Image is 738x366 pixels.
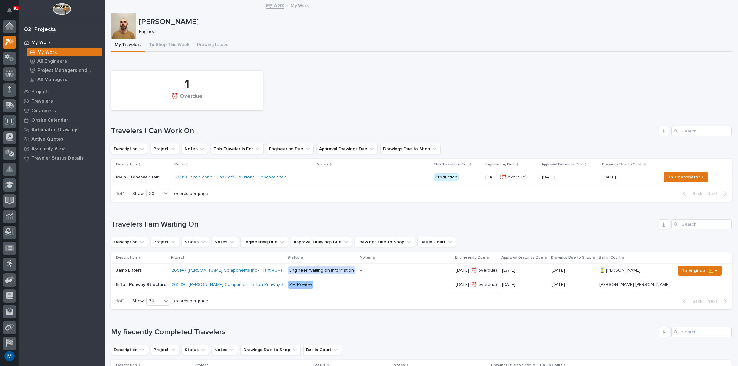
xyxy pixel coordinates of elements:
[111,263,732,278] tr: Jamb LiftersJamb Lifters 26514 - [PERSON_NAME] Components Inc - Plant 45 - (2) Hyperlite ¼ ton br...
[485,175,537,180] p: [DATE] (⏰ overdue)
[303,345,342,355] button: Ball in Court
[456,266,498,273] p: [DATE] (⏰ overdue)
[122,77,252,93] div: 1
[603,173,617,180] p: [DATE]
[31,89,50,95] p: Projects
[31,156,84,161] p: Traveler Status Details
[19,106,105,115] a: Customers
[542,175,598,180] p: [DATE]
[139,17,729,27] p: [PERSON_NAME]
[139,29,727,35] p: Engineer
[147,298,162,305] div: 30
[3,350,16,363] button: users-avatar
[19,87,105,96] a: Projects
[355,237,415,247] button: Drawings Due to Shop
[671,219,732,229] input: Search
[434,173,459,181] div: Production
[501,254,543,261] p: Approval Drawings Due
[240,237,288,247] button: Engineering Due
[111,237,148,247] button: Description
[671,327,732,337] input: Search
[132,191,144,196] p: Show
[151,345,179,355] button: Project
[707,191,721,196] span: Next
[116,281,168,287] p: 5 Ton Runway Structure
[145,39,193,52] button: To Shop This Week
[111,345,148,355] button: Description
[52,3,71,15] img: Workspace Logo
[116,266,143,273] p: Jamb Lifters
[212,237,238,247] button: Notes
[182,237,209,247] button: Status
[111,170,732,184] tr: Main - Tenaska Stair26813 - Stair Zone - Gas Path Solutions - Tenaska Stair - Production[DATE] (⏰...
[19,96,105,106] a: Travelers
[455,254,485,261] p: Engineering Due
[678,299,705,304] button: Back
[316,144,378,154] button: Approval Drawings Due
[24,26,56,33] div: 02. Projects
[111,39,145,52] button: My Travelers
[689,299,702,304] span: Back
[599,281,671,287] p: [PERSON_NAME] [PERSON_NAME]
[360,268,362,273] div: -
[116,161,137,168] p: Description
[417,237,456,247] button: Ball in Court
[689,191,702,196] span: Back
[31,118,68,123] p: Onsite Calendar
[111,144,148,154] button: Description
[671,126,732,136] input: Search
[380,144,441,154] button: Drawings Due to Shop
[288,266,355,274] div: Engineer Waiting on Information
[111,126,656,136] h1: Travelers I Can Work On
[116,175,170,180] p: Main - Tenaska Stair
[37,77,67,83] p: All Managers
[552,266,566,273] p: [DATE]
[707,299,721,304] span: Next
[151,237,179,247] button: Project
[599,266,642,273] p: ⏳ [PERSON_NAME]
[172,268,368,273] a: 26514 - [PERSON_NAME] Components Inc - Plant 45 - (2) Hyperlite ¼ ton bridge cranes; 24’ x 60’
[212,345,238,355] button: Notes
[288,281,313,289] div: P.E. Review
[668,173,704,181] span: To Coordinator →
[678,191,705,196] button: Back
[240,345,301,355] button: Drawings Due to Shop
[175,175,286,180] a: 26813 - Stair Zone - Gas Path Solutions - Tenaska Stair
[111,293,130,309] p: 1 of 1
[360,254,371,261] p: Notes
[111,186,130,202] p: 1 of 1
[678,266,722,276] button: To Engineer 📐 →
[551,254,591,261] p: Drawings Due to Shop
[456,281,498,287] p: [DATE] (⏰ overdue)
[37,59,67,64] p: All Engineers
[31,99,53,104] p: Travelers
[599,254,621,261] p: Ball in Court
[552,281,566,287] p: [DATE]
[111,220,656,229] h1: Travelers I am Waiting On
[8,8,16,18] div: Notifications91
[173,191,208,196] p: records per page
[317,175,319,180] div: -
[705,299,732,304] button: Next
[171,254,184,261] p: Project
[19,38,105,47] a: My Work
[116,254,137,261] p: Description
[173,299,208,304] p: records per page
[151,144,179,154] button: Project
[24,75,105,84] a: All Managers
[664,172,708,182] button: To Coordinator →
[211,144,264,154] button: This Traveler is For
[31,108,56,114] p: Customers
[31,40,51,46] p: My Work
[31,146,65,152] p: Assembly View
[705,191,732,196] button: Next
[132,299,144,304] p: Show
[19,125,105,134] a: Automated Drawings
[485,161,515,168] p: Engineering Due
[19,153,105,163] a: Traveler Status Details
[541,161,583,168] p: Approval Drawings Due
[24,48,105,56] a: My Work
